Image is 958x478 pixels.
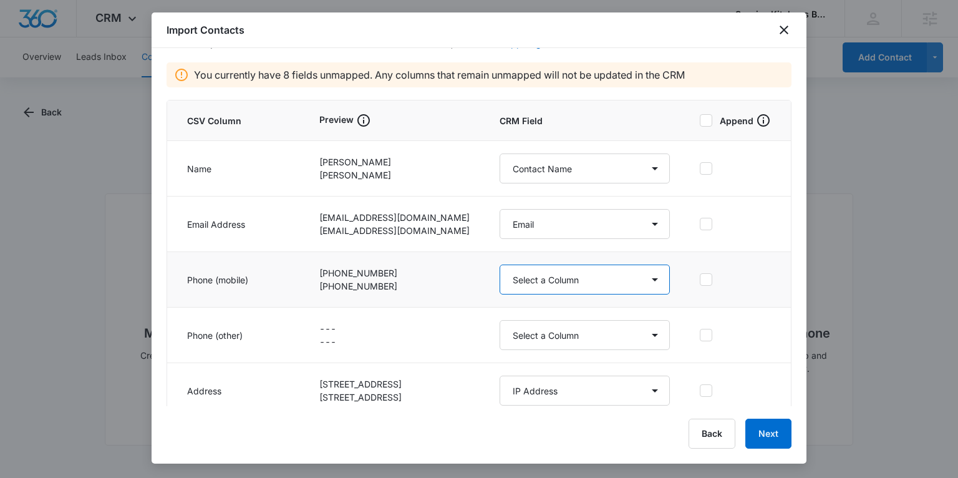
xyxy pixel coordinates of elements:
[319,224,470,237] p: [EMAIL_ADDRESS][DOMAIN_NAME]
[745,419,791,449] button: Next
[319,211,470,224] p: [EMAIL_ADDRESS][DOMAIN_NAME]
[319,280,470,293] p: [PHONE_NUMBER]
[319,335,470,348] p: ---
[319,113,470,128] div: Preview
[777,22,791,37] button: close
[167,308,304,363] td: Phone (other)
[167,197,304,252] td: Email Address
[319,378,470,391] p: [STREET_ADDRESS]
[167,363,304,419] td: Address
[689,419,735,449] button: Back
[187,114,289,127] span: CSV Column
[500,114,670,127] span: CRM Field
[167,141,304,197] td: Name
[167,252,304,308] td: Phone (mobile)
[319,155,470,168] p: [PERSON_NAME]
[167,22,244,37] h1: Import Contacts
[319,168,470,182] p: [PERSON_NAME]
[319,391,470,404] p: [STREET_ADDRESS]
[700,113,771,128] label: Append
[194,67,685,82] p: You currently have 8 fields unmapped. Any columns that remain unmapped will not be updated in the...
[319,266,470,280] p: [PHONE_NUMBER]
[319,322,470,335] p: ---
